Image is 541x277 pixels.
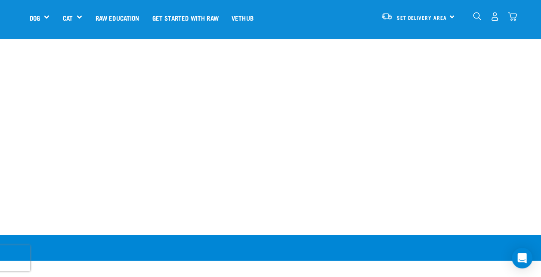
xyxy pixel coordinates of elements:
span: Set Delivery Area [397,16,447,19]
a: Get started with Raw [146,0,225,35]
a: Vethub [225,0,260,35]
a: Raw Education [89,0,145,35]
img: home-icon-1@2x.png [473,12,481,20]
img: van-moving.png [381,12,393,20]
img: home-icon@2x.png [508,12,517,21]
a: Cat [62,13,72,23]
div: Open Intercom Messenger [512,248,532,268]
a: Dog [30,13,40,23]
img: user.png [490,12,499,21]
